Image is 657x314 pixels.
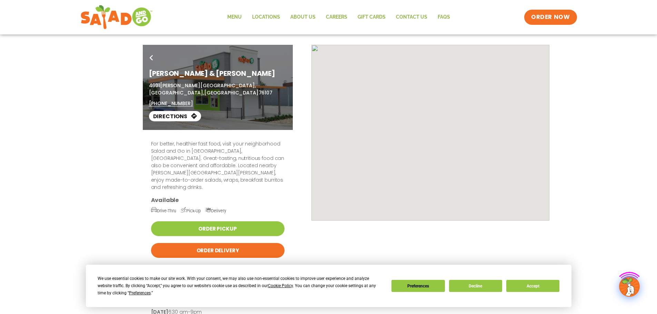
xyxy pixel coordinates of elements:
a: ORDER NOW [524,10,577,25]
button: Accept [506,280,559,292]
a: Order Pickup [151,221,285,236]
span: Pick-Up [181,208,201,213]
p: For better, healthier fast food, visit your neighborhood Salad and Go in [GEOGRAPHIC_DATA], [GEOG... [151,140,285,191]
span: Delivery [205,208,226,213]
a: Order Delivery [151,243,285,258]
button: Preferences [391,280,445,292]
span: [GEOGRAPHIC_DATA], [149,89,204,96]
a: Locations [247,9,285,25]
span: Drive-Thru [151,208,176,213]
div: We use essential cookies to make our site work. With your consent, we may also use non-essential ... [98,275,383,297]
a: FAQs [432,9,455,25]
div: Cookie Consent Prompt [86,265,571,307]
a: About Us [285,9,321,25]
a: Careers [321,9,352,25]
a: Contact Us [391,9,432,25]
span: [PERSON_NAME][GEOGRAPHIC_DATA], [160,82,256,89]
span: Cookie Policy [268,283,293,288]
a: [PHONE_NUMBER] [149,100,193,107]
span: ORDER NOW [531,13,570,21]
span: 76107 [259,89,272,96]
button: Decline [449,280,502,292]
a: Directions [149,111,201,121]
a: Menu [222,9,247,25]
span: [GEOGRAPHIC_DATA] [204,89,259,96]
h1: [PERSON_NAME] & [PERSON_NAME] [149,68,287,79]
span: 4601 [149,82,160,89]
img: new-SAG-logo-768×292 [80,3,153,31]
span: Preferences [129,291,151,295]
a: GIFT CARDS [352,9,391,25]
nav: Menu [222,9,455,25]
h3: Available [151,196,285,204]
